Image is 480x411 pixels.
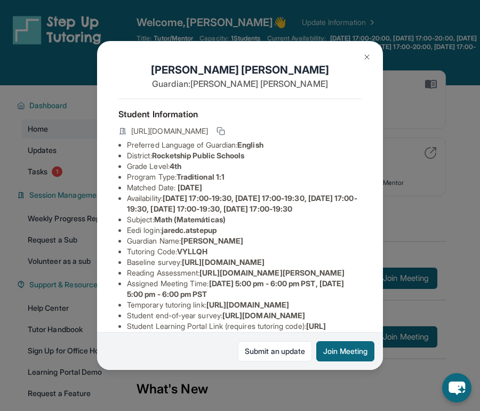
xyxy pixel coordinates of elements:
[214,125,227,138] button: Copy link
[206,300,289,309] span: [URL][DOMAIN_NAME]
[127,246,362,257] li: Tutoring Code :
[118,62,362,77] h1: [PERSON_NAME] [PERSON_NAME]
[127,161,362,172] li: Grade Level:
[442,373,471,402] button: chat-button
[127,225,362,236] li: Eedi login :
[127,278,362,300] li: Assigned Meeting Time :
[199,268,345,277] span: [URL][DOMAIN_NAME][PERSON_NAME]
[222,311,305,320] span: [URL][DOMAIN_NAME]
[238,341,312,361] a: Submit an update
[127,257,362,268] li: Baseline survey :
[178,183,202,192] span: [DATE]
[127,321,362,342] li: Student Learning Portal Link (requires tutoring code) :
[177,247,207,256] span: VYLLQH
[127,268,362,278] li: Reading Assessment :
[127,172,362,182] li: Program Type:
[127,194,357,213] span: [DATE] 17:00-19:30, [DATE] 17:00-19:30, [DATE] 17:00-19:30, [DATE] 17:00-19:30, [DATE] 17:00-19:30
[154,215,226,224] span: Math (Matemáticas)
[363,53,371,61] img: Close Icon
[152,151,245,160] span: Rocketship Public Schools
[131,126,208,136] span: [URL][DOMAIN_NAME]
[127,140,362,150] li: Preferred Language of Guardian:
[127,279,344,299] span: [DATE] 5:00 pm - 6:00 pm PST, [DATE] 5:00 pm - 6:00 pm PST
[127,310,362,321] li: Student end-of-year survey :
[127,214,362,225] li: Subject :
[118,77,362,90] p: Guardian: [PERSON_NAME] [PERSON_NAME]
[127,300,362,310] li: Temporary tutoring link :
[127,182,362,193] li: Matched Date:
[177,172,225,181] span: Traditional 1:1
[118,108,362,120] h4: Student Information
[182,257,265,267] span: [URL][DOMAIN_NAME]
[162,225,217,235] span: jaredc.atstepup
[127,236,362,246] li: Guardian Name :
[181,236,243,245] span: [PERSON_NAME]
[237,140,263,149] span: English
[127,193,362,214] li: Availability:
[127,150,362,161] li: District:
[170,162,181,171] span: 4th
[316,341,374,361] button: Join Meeting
